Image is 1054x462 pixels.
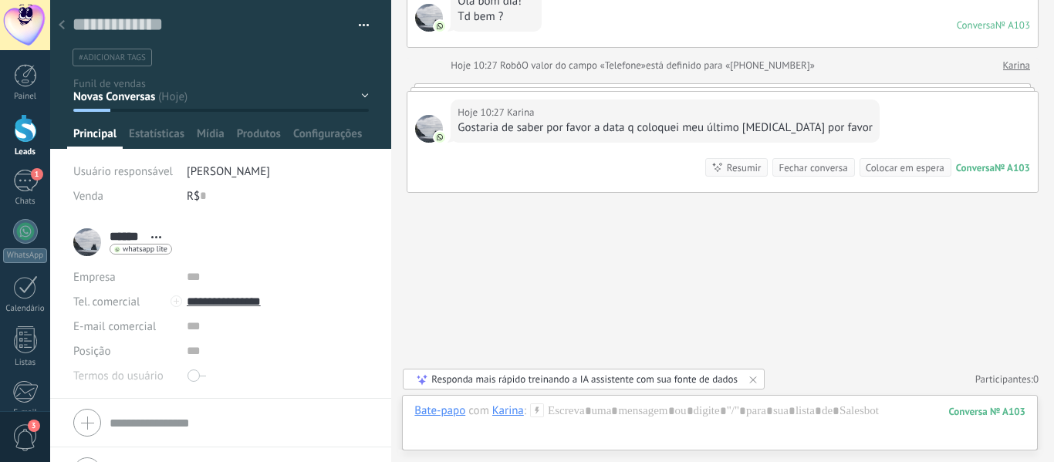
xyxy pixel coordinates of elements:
[957,19,995,32] div: Conversa
[73,164,173,179] span: Usuário responsável
[187,164,270,179] span: [PERSON_NAME]
[458,9,534,25] div: Td bem ?
[237,126,281,149] span: Produtos
[500,59,522,72] span: Robô
[415,4,443,32] span: Karina
[975,373,1039,386] a: Participantes:0
[73,126,117,149] span: Principal
[3,92,48,102] div: Painel
[949,405,1025,418] div: 103
[1033,373,1039,386] span: 0
[73,184,175,208] div: Venda
[73,314,156,339] button: E-mail comercial
[1003,58,1030,73] a: Karina
[522,58,646,73] span: O valor do campo «Telefone»
[3,304,48,314] div: Calendário
[73,295,140,309] span: Tel. comercial
[727,160,762,175] div: Resumir
[73,363,175,388] div: Termos do usuário
[779,160,847,175] div: Fechar conversa
[492,403,524,417] div: Karina
[431,373,738,386] div: Responda mais rápido treinando a IA assistente com sua fonte de dados
[31,168,43,180] span: 1
[434,21,445,32] img: com.amocrm.amocrmwa.svg
[123,245,167,253] span: whatsapp lite
[3,248,47,263] div: WhatsApp
[3,408,48,418] div: E-mail
[415,115,443,143] span: Karina
[458,120,872,136] div: Gostaria de saber por favor a data q coloquei meu último [MEDICAL_DATA] por favor
[3,197,48,207] div: Chats
[646,58,815,73] span: está definido para «[PHONE_NUMBER]»
[73,265,175,289] div: Empresa
[28,420,40,432] span: 3
[73,319,156,334] span: E-mail comercial
[3,358,48,368] div: Listas
[73,346,110,357] span: Posição
[73,370,164,382] span: Termos do usuário
[995,19,1030,32] div: № A103
[468,403,489,419] span: com
[197,126,225,149] span: Mídia
[434,132,445,143] img: com.amocrm.amocrmwa.svg
[79,52,146,63] span: #adicionar tags
[73,289,140,314] button: Tel. comercial
[73,189,103,204] span: Venda
[3,147,48,157] div: Leads
[866,160,944,175] div: Colocar em espera
[995,161,1030,174] div: № A103
[129,126,184,149] span: Estatísticas
[73,339,175,363] div: Posição
[187,184,369,208] div: R$
[458,105,507,120] div: Hoje 10:27
[451,58,500,73] div: Hoje 10:27
[524,403,526,419] span: :
[507,105,534,120] span: Karina
[293,126,362,149] span: Configurações
[73,159,175,184] div: Usuário responsável
[956,161,995,174] div: Conversa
